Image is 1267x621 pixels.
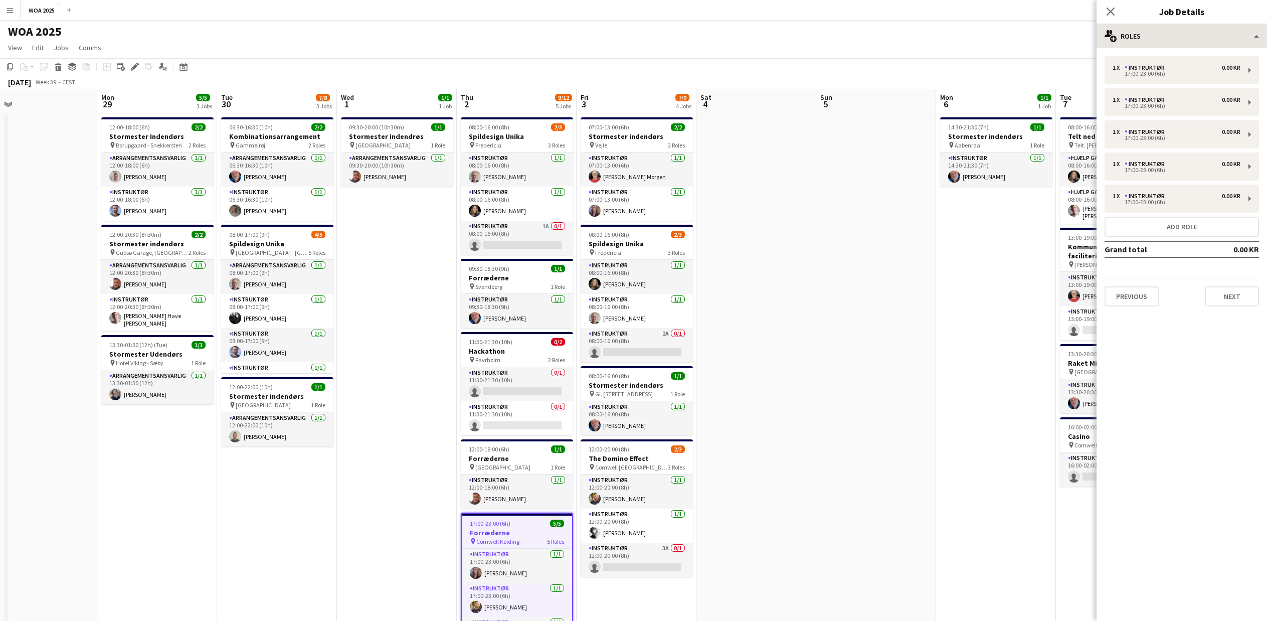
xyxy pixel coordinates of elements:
h3: Telt ned Gammelrøj [1060,132,1172,141]
app-job-card: 12:00-18:00 (6h)1/1Forræderne [GEOGRAPHIC_DATA]1 RoleInstruktør1/112:00-18:00 (6h)[PERSON_NAME] [461,439,573,509]
span: 1 Role [311,401,325,409]
span: 4 [699,98,711,110]
span: 2 Roles [189,141,206,149]
div: 1 x [1113,193,1125,200]
app-card-role: Instruktør1/107:00-13:00 (6h)[PERSON_NAME] [581,187,693,221]
span: [GEOGRAPHIC_DATA] - [GEOGRAPHIC_DATA] [236,249,308,256]
app-job-card: 06:30-16:30 (10h)2/2Kombinationsarrangement Gammelrøj2 RolesArrangementsansvarlig1/106:30-16:30 (... [221,117,333,221]
span: 1/1 [671,372,685,380]
app-card-role: Instruktør1/112:00-20:00 (8h)[PERSON_NAME] [581,509,693,543]
span: 1/1 [551,445,565,453]
span: 12:00-18:00 (6h) [109,123,150,131]
div: 07:00-13:00 (6h)2/2Stormester indendørs Vejle2 RolesInstruktør1/107:00-13:00 (6h)[PERSON_NAME] Mo... [581,117,693,221]
div: 08:00-16:00 (8h)2/3Spildesign Unika Fredericia3 RolesInstruktør1/108:00-16:00 (8h)[PERSON_NAME]In... [581,225,693,362]
app-job-card: 12:00-18:00 (6h)2/2Stormester Indendørs Borupgaard - Snekkersten2 RolesArrangementsansvarlig1/112... [101,117,214,221]
div: [DATE] [8,77,31,87]
span: 2/3 [671,445,685,453]
app-job-card: 16:00-02:00 (10h) (Wed)0/1Casino Comwell Køge1 RoleInstruktør2A0/116:00-02:00 (10h) [1060,417,1172,487]
div: 1 Job [439,102,452,110]
span: 16:00-02:00 (10h) (Wed) [1068,423,1128,431]
span: 1/1 [192,341,206,349]
app-job-card: 09:30-20:00 (10h30m)1/1Stormester indendrøs [GEOGRAPHIC_DATA]1 RoleArrangementsansvarlig1/109:30-... [341,117,453,187]
span: 17:00-23:00 (6h) [470,520,510,527]
div: 1 x [1113,96,1125,103]
div: 0.00 KR [1222,128,1240,135]
span: Hotel Viking - Sæby [116,359,163,367]
div: 13:00-19:00 (6h)1/2Kommunikaos uden facilitering [PERSON_NAME]2 RolesInstruktør1/113:00-19:00 (6h... [1060,228,1172,340]
app-card-role: Instruktør1/108:00-16:00 (8h)[PERSON_NAME] [581,294,693,328]
app-card-role: Instruktør3A0/112:00-20:00 (8h) [581,543,693,577]
h3: Kombinationsarrangement [221,132,333,141]
span: [GEOGRAPHIC_DATA] [475,463,530,471]
a: Jobs [50,41,73,54]
app-job-card: 11:30-21:30 (10h)0/2Hackathon Favrholm2 RolesInstruktør0/111:30-21:30 (10h) Instruktør0/111:30-21... [461,332,573,435]
span: Fredericia [475,141,501,149]
h3: Spildesign Unika [221,239,333,248]
h3: Stormester indendørs [940,132,1052,141]
h3: Spildesign Unika [461,132,573,141]
app-card-role: Instruktør1/109:30-18:30 (9h)[PERSON_NAME] [461,294,573,328]
span: 1/1 [438,94,452,101]
app-card-role: Instruktør2A0/108:00-16:00 (8h) [581,328,693,362]
app-card-role: Instruktør1/108:00-17:00 (9h)[PERSON_NAME] [221,328,333,362]
app-card-role: Instruktør1A0/108:00-16:00 (8h) [461,221,573,255]
span: 2/3 [671,231,685,238]
span: Telt. [PERSON_NAME][GEOGRAPHIC_DATA] [1074,141,1147,149]
span: 06:30-16:30 (10h) [229,123,273,131]
span: Week 39 [33,78,58,86]
div: Instruktør [1125,161,1169,168]
a: Edit [28,41,48,54]
span: Comms [79,43,101,52]
app-card-role: Hjælp Gammelrøj1/108:00-16:00 (8h)[PERSON_NAME] [1060,152,1172,187]
app-job-card: 13:30-01:30 (12h) (Tue)1/1Stormester Udendørs Hotel Viking - Sæby1 RoleArrangementsansvarlig1/113... [101,335,214,404]
span: 2 [459,98,473,110]
app-card-role: Arrangementsansvarlig1/112:00-20:30 (8h30m)[PERSON_NAME] [101,260,214,294]
span: [GEOGRAPHIC_DATA] [236,401,291,409]
app-card-role: Instruktør0/111:30-21:30 (10h) [461,401,573,435]
span: Comwell [GEOGRAPHIC_DATA] [595,463,668,471]
div: 17:00-23:00 (6h) [1113,200,1240,205]
button: Add role [1105,217,1259,237]
h3: Stormester indendørs [581,381,693,390]
span: Borupgaard - Snekkersten [116,141,182,149]
h3: Stormester Indendørs [101,132,214,141]
span: 1 Role [431,141,445,149]
span: Gubsø Garage, [GEOGRAPHIC_DATA] [116,249,189,256]
h3: Stormester Udendørs [101,350,214,359]
app-card-role: Arrangementsansvarlig1/108:00-17:00 (9h)[PERSON_NAME] [221,260,333,294]
h3: Job Details [1097,5,1267,18]
app-card-role: Instruktør1/108:00-16:00 (8h)[PERSON_NAME] [581,401,693,435]
span: Gl. [STREET_ADDRESS] [595,390,653,398]
h3: Stormester indendørs [101,239,214,248]
span: [PERSON_NAME] [1074,261,1117,268]
div: 14:30-21:30 (7h)1/1Stormester indendørs Aabenraa1 RoleInstruktør1/114:30-21:30 (7h)[PERSON_NAME] [940,117,1052,187]
div: CEST [62,78,75,86]
span: [GEOGRAPHIC_DATA] [355,141,411,149]
span: 7/9 [675,94,689,101]
div: 1 x [1113,161,1125,168]
button: Previous [1105,286,1159,306]
span: Fredericia [595,249,621,256]
app-job-card: 12:00-20:30 (8h30m)2/2Stormester indendørs Gubsø Garage, [GEOGRAPHIC_DATA]2 RolesArrangementsansv... [101,225,214,331]
app-card-role: Instruktør1/117:00-23:00 (6h)[PERSON_NAME] [462,549,572,583]
app-card-role: Instruktør1/112:00-20:30 (8h30m)[PERSON_NAME] Have [PERSON_NAME] [101,294,214,331]
span: Comwell Køge [1074,441,1111,449]
span: 12:00-20:30 (8h30m) [109,231,161,238]
div: 17:00-23:00 (6h) [1113,168,1240,173]
h3: Kommunikaos uden facilitering [1060,242,1172,260]
a: View [4,41,26,54]
span: Mon [101,93,114,102]
span: 6 [939,98,953,110]
span: 3 Roles [668,249,685,256]
span: 5 Roles [547,538,564,545]
div: 1 x [1113,128,1125,135]
app-job-card: 09:30-18:30 (9h)1/1Forræderne Svendborg1 RoleInstruktør1/109:30-18:30 (9h)[PERSON_NAME] [461,259,573,328]
div: Instruktør [1125,64,1169,71]
app-card-role: Instruktør1A0/113:00-19:00 (6h) [1060,306,1172,340]
app-job-card: 08:00-16:00 (8h)1/1Stormester indendørs Gl. [STREET_ADDRESS]1 RoleInstruktør1/108:00-16:00 (8h)[P... [581,366,693,435]
app-job-card: 08:00-17:00 (9h)4/5Spildesign Unika [GEOGRAPHIC_DATA] - [GEOGRAPHIC_DATA]5 RolesArrangementsansva... [221,225,333,373]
